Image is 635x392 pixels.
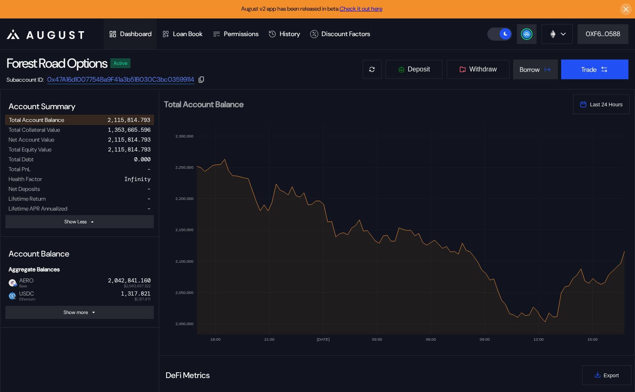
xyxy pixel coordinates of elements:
[114,60,127,66] div: Active
[264,337,274,342] text: 21:00
[124,175,151,183] div: Infinity
[7,76,44,83] div: Subaccount ID:
[5,262,154,276] div: Aggregate Balances
[9,146,51,153] div: Total Equity Value
[385,60,443,79] button: Deposit
[147,195,151,202] div: -
[587,337,598,342] text: 15:00
[582,365,631,385] button: Export
[176,196,194,201] text: 2,200,000
[480,337,490,342] text: 09:00
[210,337,221,342] text: 18:00
[426,337,436,342] text: 06:00
[9,292,16,300] img: usdc.png
[5,215,154,228] button: Show Less
[305,19,375,49] a: Discount Factors
[604,372,619,378] span: Export
[173,30,203,38] div: Loan Book
[263,19,305,49] a: History
[280,30,300,38] div: History
[581,65,597,74] div: Trade
[224,30,258,38] div: Permissions
[9,126,60,133] div: Total Collateral Value
[47,75,194,84] a: 0x47A16d1007754Ba9F41a3b51B030C3bc03599114
[13,282,17,287] img: base-BpWWO12p.svg
[340,5,382,12] a: Check it out here
[108,277,151,284] div: 2,042,841.160
[124,284,151,288] span: $2,540,497.322
[120,30,152,38] div: Dashboard
[176,321,194,326] text: 2,000,000
[9,156,34,163] div: Total Debt
[107,116,150,124] div: 2,115,814.793
[9,116,64,124] div: Total Account Balance
[208,19,263,49] a: Permissions
[108,126,151,133] div: 1,353,665.596
[541,24,573,44] button: chain logo
[166,370,210,381] div: DeFi Metrics
[13,296,17,300] img: svg+xml,%3c
[408,66,430,73] span: Deposit
[176,290,194,295] text: 2,050,000
[108,136,151,143] div: 2,115,814.793
[64,309,88,316] div: Show more
[121,290,151,297] div: 1,317.821
[135,297,151,301] span: $1,317.471
[561,60,628,79] button: Trade
[147,185,151,193] div: -
[5,245,154,262] div: Account Balance
[147,205,151,212] div: -
[164,100,566,108] h2: Total Account Balance
[513,60,558,79] button: Borrow
[157,19,208,49] a: Loan Book
[108,146,151,153] div: 2,115,814.793
[9,175,42,183] div: Health Factor
[5,98,154,115] div: Account Summary
[9,165,31,173] div: Total PnL
[548,30,557,39] img: chain logo
[573,94,630,114] button: Last 24 Hours
[64,218,87,225] div: Show Less
[9,185,40,193] div: Net Deposits
[372,337,382,342] text: 03:00
[9,195,46,202] div: Lifetime Return
[147,165,151,173] div: -
[317,337,329,342] text: [DATE]
[19,284,34,288] span: Base
[134,156,151,163] div: 0.000
[16,277,34,288] span: AERO
[176,134,194,138] text: 2,300,000
[9,279,16,287] img: token.png
[7,55,107,72] div: Forest Road Options
[586,30,620,38] div: 0XF6...0588
[9,205,67,212] div: Lifetime APR Annualized
[19,297,35,301] span: Ethereum
[176,227,194,232] text: 2,150,000
[534,337,544,342] text: 12:00
[446,60,510,79] button: Withdraw
[578,24,628,44] button: 0XF6...0588
[104,19,157,49] a: Dashboard
[9,136,54,143] div: Net Account Value
[241,5,382,12] span: August v2 app has been released in beta.
[16,290,35,301] span: USDC
[5,306,154,319] button: Show more
[176,259,194,264] text: 2,100,000
[176,165,194,170] text: 2,250,000
[590,101,623,108] span: Last 24 Hours
[469,66,497,73] span: Withdraw
[520,65,540,74] div: Borrow
[322,30,370,38] div: Discount Factors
